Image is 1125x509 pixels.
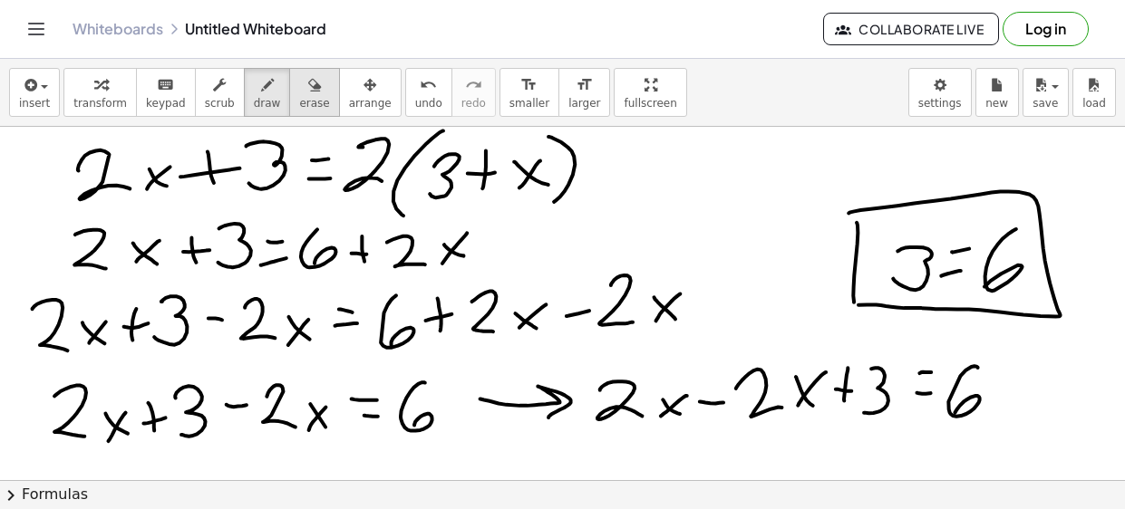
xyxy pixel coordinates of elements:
[19,97,50,110] span: insert
[339,68,402,117] button: arrange
[576,74,593,96] i: format_size
[63,68,137,117] button: transform
[908,68,972,117] button: settings
[624,97,676,110] span: fullscreen
[146,97,186,110] span: keypad
[22,14,51,43] button: Toggle navigation
[975,68,1019,117] button: new
[1023,68,1069,117] button: save
[558,68,610,117] button: format_sizelarger
[520,74,538,96] i: format_size
[1072,68,1116,117] button: load
[985,97,1008,110] span: new
[244,68,291,117] button: draw
[415,97,442,110] span: undo
[405,68,452,117] button: undoundo
[73,97,127,110] span: transform
[136,68,196,117] button: keyboardkeypad
[614,68,686,117] button: fullscreen
[195,68,245,117] button: scrub
[1003,12,1089,46] button: Log in
[1082,97,1106,110] span: load
[349,97,392,110] span: arrange
[499,68,559,117] button: format_sizesmaller
[205,97,235,110] span: scrub
[461,97,486,110] span: redo
[73,20,163,38] a: Whiteboards
[289,68,339,117] button: erase
[420,74,437,96] i: undo
[9,68,60,117] button: insert
[254,97,281,110] span: draw
[157,74,174,96] i: keyboard
[568,97,600,110] span: larger
[465,74,482,96] i: redo
[509,97,549,110] span: smaller
[823,13,999,45] button: Collaborate Live
[299,97,329,110] span: erase
[839,21,984,37] span: Collaborate Live
[1033,97,1058,110] span: save
[451,68,496,117] button: redoredo
[918,97,962,110] span: settings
